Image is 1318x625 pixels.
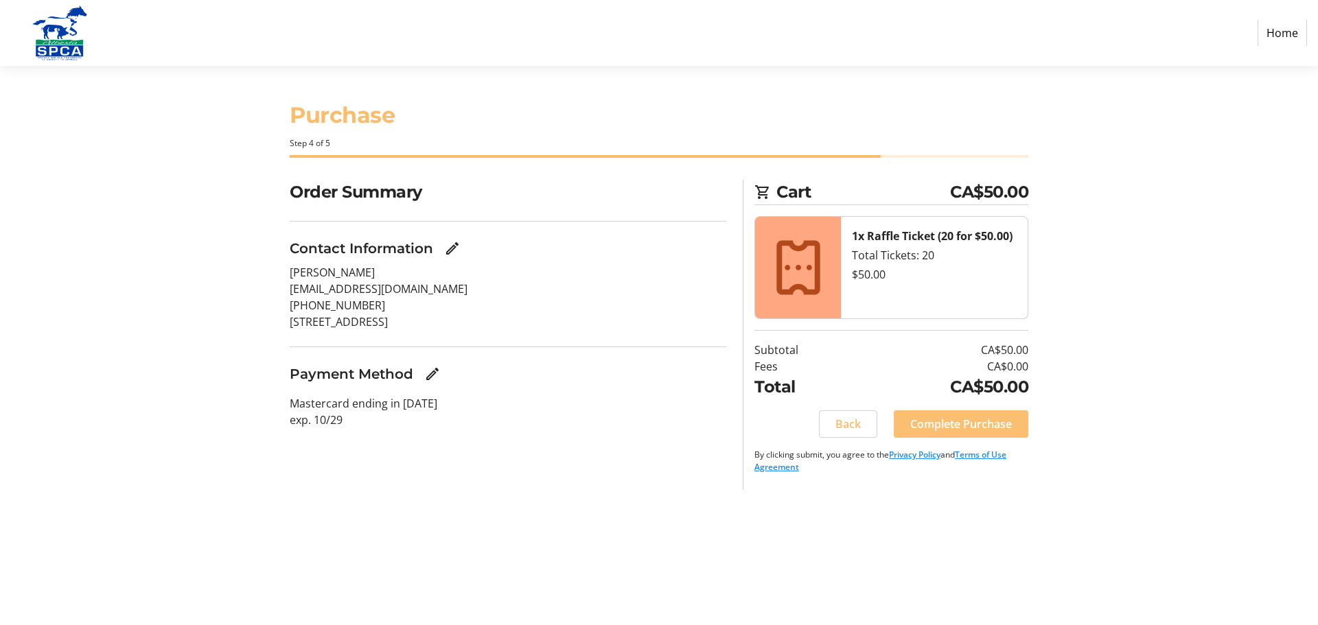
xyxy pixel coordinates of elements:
[290,137,1028,150] div: Step 4 of 5
[290,180,726,204] h2: Order Summary
[1258,20,1307,46] a: Home
[290,314,726,330] p: [STREET_ADDRESS]
[290,238,433,259] h3: Contact Information
[754,358,853,375] td: Fees
[852,228,1013,244] strong: 1x Raffle Ticket (20 for $50.00)
[853,358,1028,375] td: CA$0.00
[290,99,1028,132] h1: Purchase
[290,281,726,297] p: [EMAIL_ADDRESS][DOMAIN_NAME]
[853,342,1028,358] td: CA$50.00
[754,449,1028,473] p: By clicking submit, you agree to the and
[290,395,726,428] p: Mastercard ending in [DATE] exp. 10/29
[419,360,446,388] button: Edit Payment Method
[894,410,1028,438] button: Complete Purchase
[853,375,1028,399] td: CA$50.00
[754,342,853,358] td: Subtotal
[852,266,1017,283] div: $50.00
[11,5,108,60] img: Alberta SPCA's Logo
[950,180,1028,204] span: CA$50.00
[889,449,940,460] a: Privacy Policy
[910,416,1012,432] span: Complete Purchase
[819,410,877,438] button: Back
[754,375,853,399] td: Total
[754,449,1006,473] a: Terms of Use Agreement
[835,416,861,432] span: Back
[852,247,1017,263] div: Total Tickets: 20
[290,264,726,281] p: [PERSON_NAME]
[290,364,413,384] h3: Payment Method
[776,180,950,204] span: Cart
[290,297,726,314] p: [PHONE_NUMBER]
[439,235,466,262] button: Edit Contact Information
